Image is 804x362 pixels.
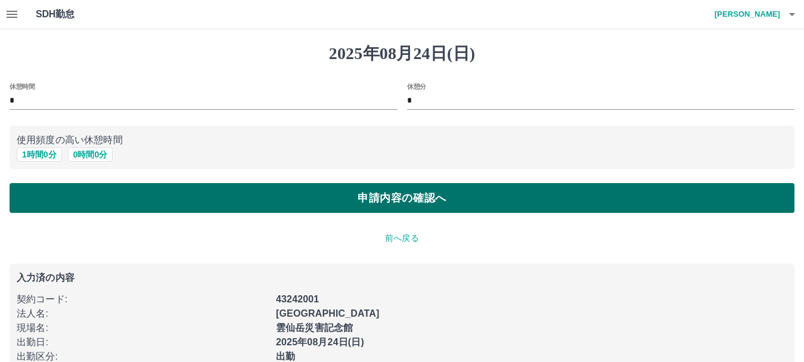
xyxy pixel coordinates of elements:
label: 休憩時間 [10,82,35,91]
label: 休憩分 [407,82,426,91]
h1: 2025年08月24日(日) [10,44,794,64]
b: 2025年08月24日(日) [276,337,364,347]
p: 法人名 : [17,307,269,321]
p: 出勤日 : [17,335,269,349]
b: 出勤 [276,351,295,361]
p: 使用頻度の高い休憩時間 [17,133,787,147]
button: 0時間0分 [68,147,113,162]
p: 契約コード : [17,292,269,307]
b: 雲仙岳災害記念館 [276,323,353,333]
p: 現場名 : [17,321,269,335]
b: 43242001 [276,294,319,304]
button: 申請内容の確認へ [10,183,794,213]
button: 1時間0分 [17,147,62,162]
p: 入力済の内容 [17,273,787,283]
b: [GEOGRAPHIC_DATA] [276,308,380,318]
p: 前へ戻る [10,232,794,245]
